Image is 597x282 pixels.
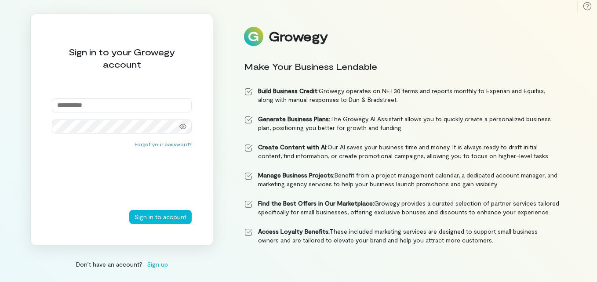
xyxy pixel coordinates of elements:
[258,143,328,151] strong: Create Content with AI:
[258,87,319,94] strong: Build Business Credit:
[244,60,560,72] div: Make Your Business Lendable
[129,210,192,224] button: Sign in to account
[244,227,560,245] li: These included marketing services are designed to support small business owners and are tailored ...
[258,115,330,123] strong: Generate Business Plans:
[258,171,335,179] strong: Manage Business Projects:
[244,115,560,132] li: The Growegy AI Assistant allows you to quickly create a personalized business plan, positioning y...
[244,199,560,217] li: Growegy provides a curated selection of partner services tailored specifically for small business...
[244,87,560,104] li: Growegy operates on NET30 terms and reports monthly to Experian and Equifax, along with manual re...
[269,29,328,44] div: Growegy
[30,260,213,269] div: Don’t have an account?
[135,141,192,148] button: Forgot your password?
[52,46,192,70] div: Sign in to your Growegy account
[258,199,374,207] strong: Find the Best Offers in Our Marketplace:
[244,171,560,188] li: Benefit from a project management calendar, a dedicated account manager, and marketing agency ser...
[244,143,560,160] li: Our AI saves your business time and money. It is always ready to draft initial content, find info...
[147,260,168,269] span: Sign up
[244,27,263,46] img: Logo
[258,228,330,235] strong: Access Loyalty Benefits:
